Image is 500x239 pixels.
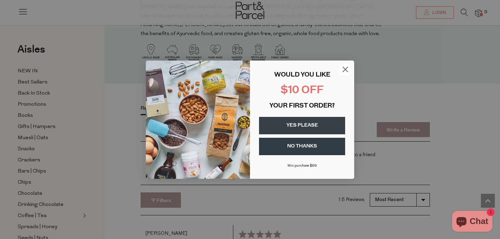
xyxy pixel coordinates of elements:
[259,138,345,155] button: NO THANKS
[146,61,250,179] img: 43fba0fb-7538-40bc-babb-ffb1a4d097bc.jpeg
[281,85,324,96] span: $10 OFF
[287,164,317,168] span: Min purchase $99
[259,117,345,134] button: YES PLEASE
[339,63,351,75] button: Close dialog
[269,103,335,109] span: YOUR FIRST ORDER?
[274,72,330,78] span: WOULD YOU LIKE
[450,211,494,233] inbox-online-store-chat: Shopify online store chat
